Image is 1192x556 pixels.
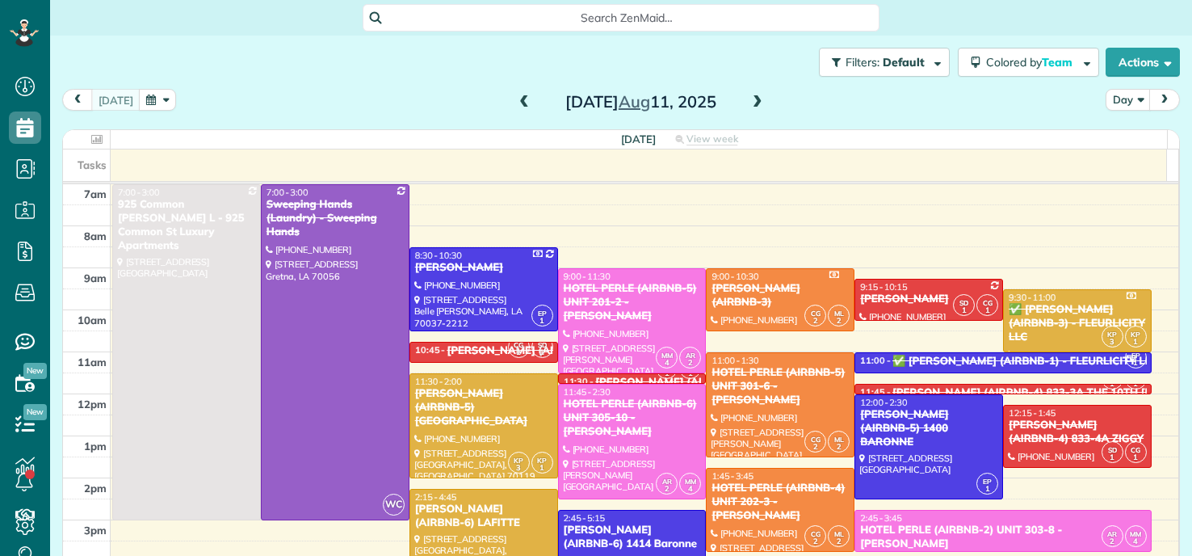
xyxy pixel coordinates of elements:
[1009,407,1056,419] span: 12:15 - 1:45
[680,482,700,497] small: 4
[84,187,107,200] span: 7am
[834,529,844,538] span: ML
[977,482,997,497] small: 1
[1149,89,1180,111] button: next
[532,314,552,329] small: 1
[1042,55,1075,69] span: Team
[414,503,553,530] div: [PERSON_NAME] (AIRBNB-6) LAFITTE
[977,303,997,318] small: 1
[860,512,902,524] span: 2:45 - 3:45
[532,345,552,360] small: 1
[78,398,107,411] span: 12pm
[23,404,47,420] span: New
[657,482,677,497] small: 2
[711,482,850,523] div: HOTEL PERLE (AIRBNB-4) UNIT 202-3 - [PERSON_NAME]
[564,271,611,282] span: 9:00 - 11:30
[1131,330,1140,339] span: KP
[84,272,107,284] span: 9am
[84,524,107,537] span: 3pm
[1126,534,1146,550] small: 4
[811,48,950,77] a: Filters: Default
[958,48,1099,77] button: Colored byTeam
[1107,330,1117,339] span: KP
[1126,335,1146,350] small: 1
[78,356,107,369] span: 11am
[414,261,553,275] div: [PERSON_NAME]
[563,398,702,439] div: HOTEL PERLE (AIRBNB-6) UNIT 305-10 - [PERSON_NAME]
[118,187,160,198] span: 7:00 - 3:00
[415,491,457,503] span: 2:15 - 4:45
[415,250,462,261] span: 8:30 - 10:30
[662,477,672,486] span: AR
[509,461,529,476] small: 3
[538,309,547,318] span: EP
[711,271,758,282] span: 9:00 - 10:30
[883,55,925,69] span: Default
[1008,419,1147,446] div: [PERSON_NAME] (AIRBNB-4) 833-4A ZIGGY
[711,355,758,366] span: 11:00 - 1:30
[383,494,405,516] span: WC
[1126,356,1146,371] small: 1
[860,281,907,293] span: 9:15 - 10:15
[859,293,998,306] div: [PERSON_NAME]
[680,356,700,371] small: 2
[859,524,1147,551] div: HOTEL PERLE (AIRBNB-2) UNIT 303-8 - [PERSON_NAME]
[539,93,741,111] h2: [DATE] 11, 2025
[711,282,850,310] div: [PERSON_NAME] (AIRBNB-3)
[805,440,825,455] small: 2
[62,89,93,111] button: prev
[1130,529,1141,538] span: MM
[414,387,553,428] div: [PERSON_NAME] (AIRBNB-5) [GEOGRAPHIC_DATA]
[84,230,107,242] span: 8am
[537,456,547,465] span: KP
[834,309,844,318] span: ML
[954,303,974,318] small: 1
[415,376,462,387] span: 11:30 - 2:00
[983,477,992,486] span: EP
[805,314,825,329] small: 2
[811,529,821,538] span: CG
[986,55,1078,69] span: Colored by
[834,435,844,444] span: ML
[1009,292,1056,303] span: 9:30 - 11:00
[514,456,523,465] span: KP
[959,298,968,307] span: SD
[1106,48,1180,77] button: Actions
[564,386,611,398] span: 11:45 - 2:30
[686,133,738,145] span: View week
[819,48,950,77] button: Filters: Default
[811,435,821,444] span: CG
[564,512,606,524] span: 2:45 - 5:15
[805,534,825,550] small: 2
[983,298,993,307] span: CG
[595,376,902,390] div: [PERSON_NAME] (AIRBNB-2) 833-2A THE [PERSON_NAME]
[860,397,907,408] span: 12:00 - 2:30
[1106,89,1151,111] button: Day
[1126,377,1146,392] small: 1
[91,89,141,111] button: [DATE]
[619,91,650,112] span: Aug
[1102,377,1123,392] small: 1
[846,55,879,69] span: Filters:
[711,470,753,482] span: 1:45 - 3:45
[117,198,256,253] div: 925 Common [PERSON_NAME] L - 925 Common St Luxury Apartments
[509,345,529,360] small: 1
[267,187,308,198] span: 7:00 - 3:00
[1108,445,1117,454] span: SD
[829,534,849,550] small: 2
[811,309,821,318] span: CG
[686,351,695,360] span: AR
[1102,335,1123,350] small: 3
[680,366,700,381] small: 1
[1126,450,1146,465] small: 1
[621,133,656,145] span: [DATE]
[266,198,405,239] div: Sweeping Hands (Laundry) - Sweeping Hands
[661,351,673,360] span: MM
[23,363,47,379] span: New
[84,482,107,495] span: 2pm
[711,366,850,407] div: HOTEL PERLE (AIRBNB-5) UNIT 301-6 - [PERSON_NAME]
[1102,450,1123,465] small: 1
[657,356,677,371] small: 4
[563,524,702,551] div: [PERSON_NAME] (AIRBNB-6) 1414 Baronne
[892,355,1157,369] div: ✅ [PERSON_NAME] (AIRBNB-1) - FLEURLICITY LLC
